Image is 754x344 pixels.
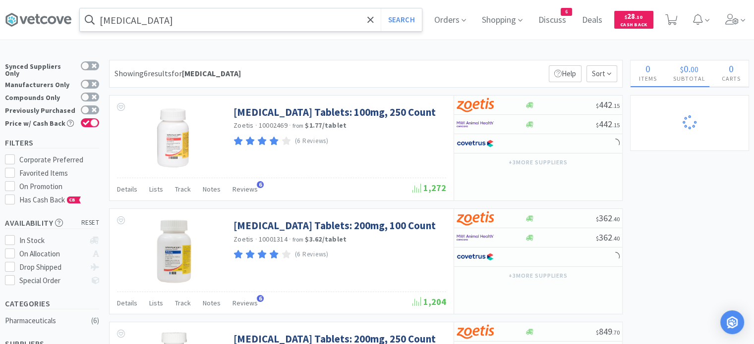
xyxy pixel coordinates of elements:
img: f6b2451649754179b5b4e0c70c3f7cb0_2.png [457,117,494,132]
a: $28.10Cash Back [614,6,653,33]
a: Discuss6 [534,16,570,25]
div: Showing 6 results [115,67,241,80]
span: Has Cash Back [19,195,81,204]
button: +3more suppliers [504,269,573,283]
h4: Items [631,74,665,83]
div: Manufacturers Only [5,80,76,88]
span: $ [596,121,599,129]
span: $ [596,329,599,336]
span: 0 [684,62,689,75]
div: Pharmaceuticals [5,315,85,327]
span: · [289,235,291,244]
div: Price w/ Cash Back [5,118,76,127]
div: . [665,64,713,74]
span: Details [117,185,137,194]
span: 10002469 [259,121,288,130]
span: . 15 [612,102,620,109]
span: 00 [691,64,698,74]
div: Drop Shipped [19,261,85,273]
input: Search by item, sku, manufacturer, ingredient, size... [80,8,422,31]
span: 849 [596,326,620,337]
div: On Promotion [19,181,100,193]
span: 1,272 [412,182,446,194]
span: . 10 [635,14,642,20]
p: Help [549,65,581,82]
span: 362 [596,212,620,224]
p: (6 Reviews) [295,249,329,260]
span: 6 [257,181,264,188]
span: CB [67,197,77,203]
span: 0 [645,62,650,75]
span: Sort [586,65,617,82]
span: for [172,68,241,78]
img: 79983a685bf94ae380dea8de9c699340_238680.jpeg [142,105,206,170]
span: Lists [149,298,163,307]
h5: Availability [5,217,99,229]
div: Favorited Items [19,167,100,179]
span: 362 [596,232,620,243]
img: 18a3ffa9cf2748bcb76347f690e33bac_238681.jpeg [156,219,192,283]
span: 6 [257,295,264,302]
span: . 40 [612,235,620,242]
span: · [255,121,257,130]
span: $ [680,64,684,74]
span: Notes [203,298,221,307]
img: f6b2451649754179b5b4e0c70c3f7cb0_2.png [457,230,494,245]
span: Track [175,185,191,194]
span: Cash Back [620,22,647,29]
span: · [255,235,257,244]
span: · [289,121,291,130]
span: 1,204 [412,296,446,307]
h4: Subtotal [665,74,713,83]
a: Zoetis [233,235,254,244]
img: a673e5ab4e5e497494167fe422e9a3ab.png [457,211,494,226]
span: 28 [625,11,642,21]
span: reset [81,218,100,228]
strong: $1.77 / tablet [305,121,347,130]
span: $ [625,14,627,20]
strong: [MEDICAL_DATA] [182,68,241,78]
strong: $3.62 / tablet [305,235,347,244]
div: On Allocation [19,248,85,260]
span: . 40 [612,215,620,223]
h5: Categories [5,298,99,309]
button: +3more suppliers [504,155,573,169]
a: Zoetis [233,121,254,130]
span: $ [596,235,599,242]
div: Special Order [19,275,85,287]
h4: Carts [713,74,749,83]
span: Reviews [232,298,258,307]
div: ( 6 ) [91,315,99,327]
img: 77fca1acd8b6420a9015268ca798ef17_1.png [457,136,494,151]
div: Previously Purchased [5,105,76,114]
a: [MEDICAL_DATA] Tablets: 200mg, 100 Count [233,219,436,232]
span: 0 [729,62,734,75]
img: 77fca1acd8b6420a9015268ca798ef17_1.png [457,249,494,264]
div: Corporate Preferred [19,154,100,166]
a: Deals [578,16,606,25]
span: $ [596,102,599,109]
img: a673e5ab4e5e497494167fe422e9a3ab.png [457,98,494,112]
div: In Stock [19,235,85,246]
span: 442 [596,118,620,130]
span: from [292,122,303,129]
span: Track [175,298,191,307]
p: (6 Reviews) [295,136,329,147]
span: Notes [203,185,221,194]
a: [MEDICAL_DATA] Tablets: 100mg, 250 Count [233,105,436,119]
button: Search [381,8,422,31]
span: $ [596,215,599,223]
div: Synced Suppliers Only [5,61,76,77]
span: Reviews [232,185,258,194]
span: Lists [149,185,163,194]
span: . 15 [612,121,620,129]
div: Compounds Only [5,93,76,101]
span: from [292,236,303,243]
span: 442 [596,99,620,110]
span: . 70 [612,329,620,336]
span: Details [117,298,137,307]
span: 10001314 [259,235,288,244]
div: Open Intercom Messenger [720,310,744,334]
span: 6 [561,8,572,15]
img: a673e5ab4e5e497494167fe422e9a3ab.png [457,324,494,339]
